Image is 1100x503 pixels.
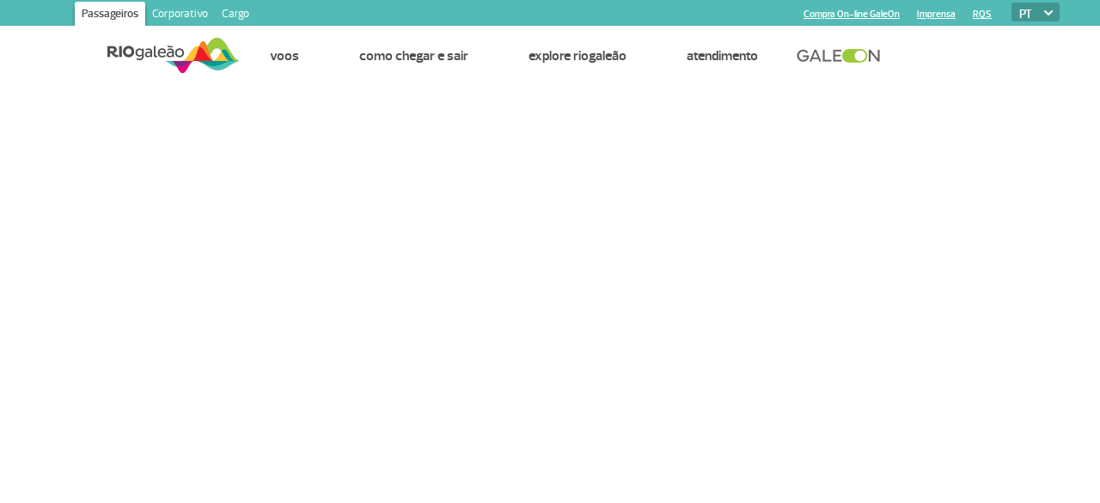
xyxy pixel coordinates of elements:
a: Atendimento [687,47,758,64]
a: Explore RIOgaleão [529,47,626,64]
a: Imprensa [917,9,956,20]
a: Como chegar e sair [359,47,468,64]
a: Voos [270,47,299,64]
a: RQS [973,9,992,20]
a: Corporativo [145,2,215,29]
a: Passageiros [75,2,145,29]
a: Cargo [215,2,256,29]
a: Compra On-line GaleOn [804,9,900,20]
